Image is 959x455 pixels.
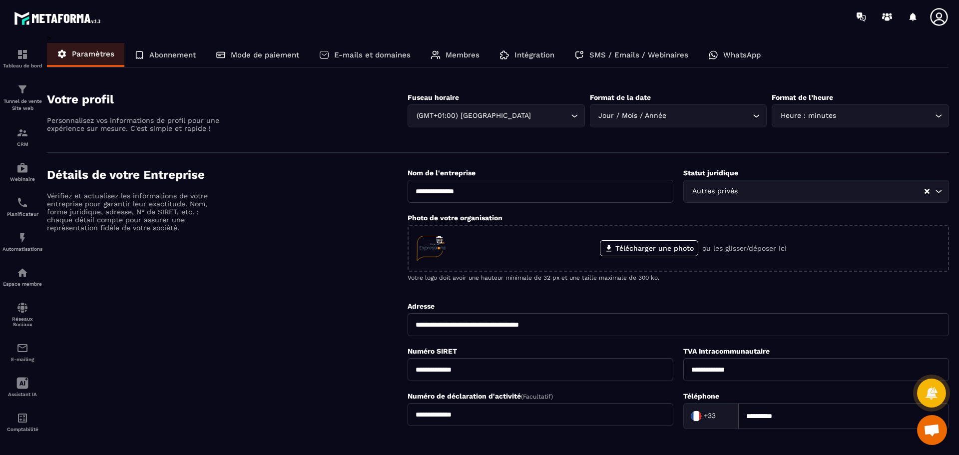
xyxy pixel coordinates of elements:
[2,335,42,370] a: emailemailE-mailing
[2,294,42,335] a: social-networksocial-networkRéseaux Sociaux
[47,168,408,182] h4: Détails de votre Entreprise
[2,316,42,327] p: Réseaux Sociaux
[2,41,42,76] a: formationformationTableau de bord
[47,116,222,132] p: Personnalisez vos informations de profil pour une expérience sur mesure. C'est simple et rapide !
[408,214,502,222] label: Photo de votre organisation
[2,211,42,217] p: Planificateur
[14,9,104,27] img: logo
[683,403,738,429] div: Search for option
[2,176,42,182] p: Webinaire
[2,63,42,68] p: Tableau de bord
[16,162,28,174] img: automations
[683,347,770,355] label: TVA Intracommunautaire
[2,405,42,440] a: accountantaccountantComptabilité
[533,110,568,121] input: Search for option
[838,110,933,121] input: Search for option
[16,127,28,139] img: formation
[408,93,459,101] label: Fuseau horaire
[2,370,42,405] a: Assistant IA
[16,197,28,209] img: scheduler
[2,246,42,252] p: Automatisations
[740,186,924,197] input: Search for option
[683,169,738,177] label: Statut juridique
[686,406,706,426] img: Country Flag
[16,267,28,279] img: automations
[590,104,767,127] div: Search for option
[2,141,42,147] p: CRM
[408,104,585,127] div: Search for option
[446,50,479,59] p: Membres
[408,347,457,355] label: Numéro SIRET
[334,50,411,59] p: E-mails et domaines
[2,281,42,287] p: Espace membre
[521,393,553,400] span: (Facultatif)
[683,392,719,400] label: Téléphone
[917,415,947,445] div: Ouvrir le chat
[72,49,114,58] p: Paramètres
[778,110,838,121] span: Heure : minutes
[2,427,42,432] p: Comptabilité
[149,50,196,59] p: Abonnement
[408,169,476,177] label: Nom de l'entreprise
[47,192,222,232] p: Vérifiez et actualisez les informations de votre entreprise pour garantir leur exactitude. Nom, f...
[47,92,408,106] h4: Votre profil
[231,50,299,59] p: Mode de paiement
[589,50,688,59] p: SMS / Emails / Webinaires
[16,83,28,95] img: formation
[414,110,533,121] span: (GMT+01:00) [GEOGRAPHIC_DATA]
[718,409,728,424] input: Search for option
[16,48,28,60] img: formation
[925,188,930,195] button: Clear Selected
[2,357,42,362] p: E-mailing
[704,411,716,421] span: +33
[16,342,28,354] img: email
[2,392,42,397] p: Assistant IA
[600,240,698,256] label: Télécharger une photo
[2,154,42,189] a: automationsautomationsWebinaire
[408,274,949,281] p: Votre logo doit avoir une hauteur minimale de 32 px et une taille maximale de 300 ko.
[723,50,761,59] p: WhatsApp
[2,76,42,119] a: formationformationTunnel de vente Site web
[2,224,42,259] a: automationsautomationsAutomatisations
[772,104,949,127] div: Search for option
[702,244,787,252] p: ou les glisser/déposer ici
[683,180,949,203] div: Search for option
[16,302,28,314] img: social-network
[2,259,42,294] a: automationsautomationsEspace membre
[2,98,42,112] p: Tunnel de vente Site web
[408,392,553,400] label: Numéro de déclaration d'activité
[2,189,42,224] a: schedulerschedulerPlanificateur
[16,232,28,244] img: automations
[408,302,435,310] label: Adresse
[772,93,833,101] label: Format de l’heure
[690,186,740,197] span: Autres privés
[596,110,669,121] span: Jour / Mois / Année
[669,110,751,121] input: Search for option
[16,412,28,424] img: accountant
[2,119,42,154] a: formationformationCRM
[514,50,554,59] p: Intégration
[590,93,651,101] label: Format de la date
[408,440,441,448] label: Code NAF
